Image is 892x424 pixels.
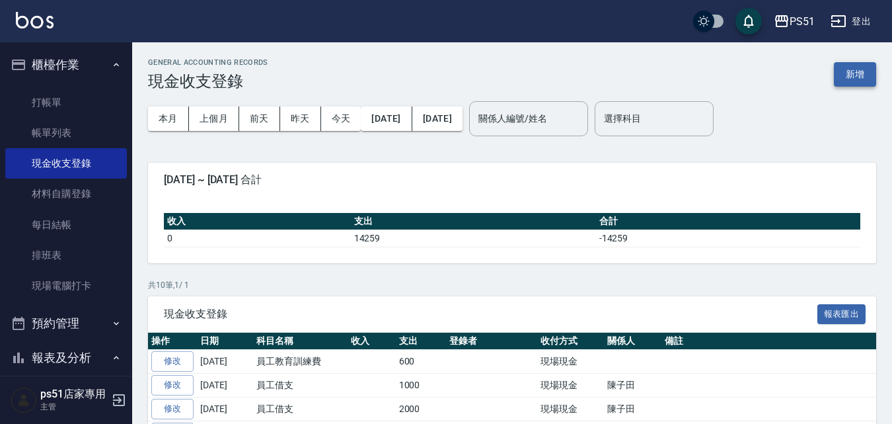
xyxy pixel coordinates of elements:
td: 現場現金 [537,374,604,398]
td: [DATE] [197,374,253,398]
button: 預約管理 [5,306,127,341]
span: [DATE] ~ [DATE] 合計 [164,173,860,187]
button: 登出 [825,9,876,34]
button: 前天 [239,106,280,131]
td: [DATE] [197,350,253,374]
a: 修改 [151,399,194,419]
td: 陳子田 [604,374,661,398]
th: 支出 [351,213,596,230]
th: 合計 [596,213,860,230]
td: 14259 [351,230,596,247]
th: 收付方式 [537,333,604,350]
td: 1000 [396,374,447,398]
th: 支出 [396,333,447,350]
button: 昨天 [280,106,321,131]
a: 每日結帳 [5,210,127,240]
h2: GENERAL ACCOUNTING RECORDS [148,58,268,67]
th: 關係人 [604,333,661,350]
img: Person [11,387,37,413]
a: 材料自購登錄 [5,179,127,209]
td: 員工教育訓練費 [253,350,348,374]
td: 現場現金 [537,350,604,374]
th: 日期 [197,333,253,350]
td: 陳子田 [604,397,661,421]
button: 今天 [321,106,361,131]
th: 科目名稱 [253,333,348,350]
a: 修改 [151,351,194,372]
a: 報表匯出 [817,307,866,319]
p: 共 10 筆, 1 / 1 [148,279,876,291]
button: 櫃檯作業 [5,48,127,82]
button: save [735,8,762,34]
button: [DATE] [412,106,463,131]
button: 本月 [148,106,189,131]
a: 修改 [151,375,194,396]
td: [DATE] [197,397,253,421]
h5: ps51店家專用 [40,388,108,401]
th: 登錄者 [446,333,537,350]
a: 新增 [834,67,876,80]
td: 2000 [396,397,447,421]
button: 報表匯出 [817,304,866,325]
a: 排班表 [5,240,127,271]
a: 現金收支登錄 [5,148,127,179]
td: 員工借支 [253,374,348,398]
button: PS51 [768,8,820,35]
button: 新增 [834,62,876,87]
td: 0 [164,230,351,247]
button: 報表及分析 [5,341,127,375]
a: 打帳單 [5,87,127,118]
a: 帳單列表 [5,118,127,148]
img: Logo [16,12,54,28]
td: 現場現金 [537,397,604,421]
th: 操作 [148,333,197,350]
td: -14259 [596,230,860,247]
td: 員工借支 [253,397,348,421]
span: 現金收支登錄 [164,308,817,321]
th: 收入 [164,213,351,230]
p: 主管 [40,401,108,413]
h3: 現金收支登錄 [148,72,268,91]
td: 600 [396,350,447,374]
th: 收入 [348,333,396,350]
a: 現場電腦打卡 [5,271,127,301]
button: 上個月 [189,106,239,131]
button: [DATE] [361,106,412,131]
div: PS51 [790,13,815,30]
